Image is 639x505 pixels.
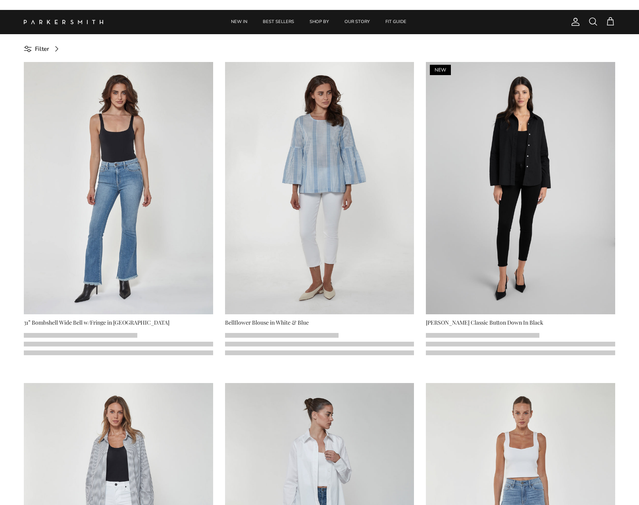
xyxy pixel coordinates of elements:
a: SHOP BY [302,10,336,34]
img: Parker Smith [24,20,103,24]
a: [PERSON_NAME] Classic Button Down In Black [426,318,615,359]
a: NEW IN [224,10,254,34]
a: Bellflower Blouse in White & Blue [225,318,414,359]
a: OUR STORY [337,10,377,34]
a: Filter [24,40,64,58]
a: Account [568,17,580,27]
a: 31” Bombshell Wide Bell w/Fringe in [GEOGRAPHIC_DATA] [24,318,213,359]
div: 31” Bombshell Wide Bell w/Fringe in [GEOGRAPHIC_DATA] [24,318,213,327]
a: FIT GUIDE [378,10,414,34]
span: Filter [35,44,49,54]
div: Primary [118,10,519,34]
a: BEST SELLERS [256,10,301,34]
div: Bellflower Blouse in White & Blue [225,318,414,327]
div: [PERSON_NAME] Classic Button Down In Black [426,318,615,327]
